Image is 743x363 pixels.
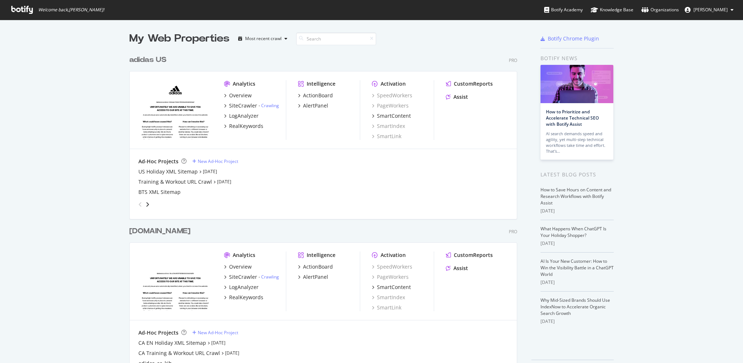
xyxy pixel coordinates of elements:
img: How to Prioritize and Accelerate Technical SEO with Botify Assist [540,65,613,103]
img: adidas.ca [138,251,212,311]
a: AlertPanel [298,273,328,281]
div: LogAnalyzer [229,112,259,120]
a: [DATE] [211,340,225,346]
a: CA EN Holiday XML Sitemap [138,339,206,347]
div: Botify Chrome Plugin [548,35,599,42]
div: Botify news [540,54,614,62]
div: [DOMAIN_NAME] [129,226,190,237]
div: angle-left [135,199,145,210]
a: Overview [224,263,252,270]
div: AlertPanel [303,273,328,281]
a: New Ad-Hoc Project [192,158,238,164]
div: Activation [381,80,406,87]
a: SpeedWorkers [372,263,412,270]
div: Activation [381,251,406,259]
a: SmartIndex [372,294,405,301]
a: New Ad-Hoc Project [192,329,238,336]
div: [DATE] [540,318,614,325]
a: [DATE] [217,179,231,185]
a: SmartContent [372,284,411,291]
a: LogAnalyzer [224,284,259,291]
div: [DATE] [540,208,614,214]
a: SmartContent [372,112,411,120]
div: [DATE] [540,279,614,286]
div: ActionBoard [303,92,333,99]
a: What Happens When ChatGPT Is Your Holiday Shopper? [540,226,606,238]
a: PageWorkers [372,273,409,281]
span: Welcome back, [PERSON_NAME] ! [38,7,104,13]
div: My Web Properties [129,31,229,46]
div: Ad-Hoc Projects [138,158,178,165]
a: ActionBoard [298,263,333,270]
a: SmartLink [372,133,401,140]
div: Ad-Hoc Projects [138,329,178,336]
a: [DATE] [203,168,217,175]
div: angle-right [145,201,150,208]
div: New Ad-Hoc Project [198,329,238,336]
div: Most recent crawl [245,36,282,41]
a: [DATE] [225,350,239,356]
div: adidas US [129,55,166,65]
div: Overview [229,92,252,99]
a: adidas US [129,55,169,65]
a: Botify Chrome Plugin [540,35,599,42]
a: Assist [446,93,468,101]
div: SmartContent [377,284,411,291]
a: AlertPanel [298,102,328,109]
a: CA Training & Workout URL Crawl [138,350,220,357]
button: Most recent crawl [235,33,290,44]
a: SmartLink [372,304,401,311]
div: CustomReports [454,251,493,259]
a: RealKeywords [224,122,263,130]
a: CustomReports [446,251,493,259]
a: RealKeywords [224,294,263,301]
input: Search [296,32,376,45]
a: PageWorkers [372,102,409,109]
a: Why Mid-Sized Brands Should Use IndexNow to Accelerate Organic Search Growth [540,297,610,316]
a: BTS XML Sitemap [138,188,181,196]
div: LogAnalyzer [229,284,259,291]
div: Knowledge Base [591,6,633,13]
a: Overview [224,92,252,99]
div: RealKeywords [229,294,263,301]
div: Organizations [641,6,679,13]
div: Latest Blog Posts [540,171,614,179]
a: SiteCrawler- Crawling [224,273,279,281]
a: Training & Workout URL Crawl [138,178,212,186]
div: Botify Academy [544,6,583,13]
div: ActionBoard [303,263,333,270]
div: Analytics [233,251,255,259]
a: SiteCrawler- Crawling [224,102,279,109]
div: - [259,102,279,109]
a: Crawling [261,102,279,109]
a: ActionBoard [298,92,333,99]
div: [DATE] [540,240,614,247]
a: US Holiday XML Sitemap [138,168,198,175]
a: SmartIndex [372,122,405,130]
a: How to Save Hours on Content and Research Workflows with Botify Assist [540,187,611,206]
div: Assist [453,93,468,101]
div: Intelligence [307,251,335,259]
div: Overview [229,263,252,270]
div: Pro [509,57,517,63]
div: SmartContent [377,112,411,120]
div: Assist [453,265,468,272]
div: SiteCrawler [229,102,257,109]
div: AlertPanel [303,102,328,109]
div: CustomReports [454,80,493,87]
div: Pro [509,229,517,235]
a: CustomReports [446,80,493,87]
div: RealKeywords [229,122,263,130]
button: [PERSON_NAME] [679,4,739,16]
